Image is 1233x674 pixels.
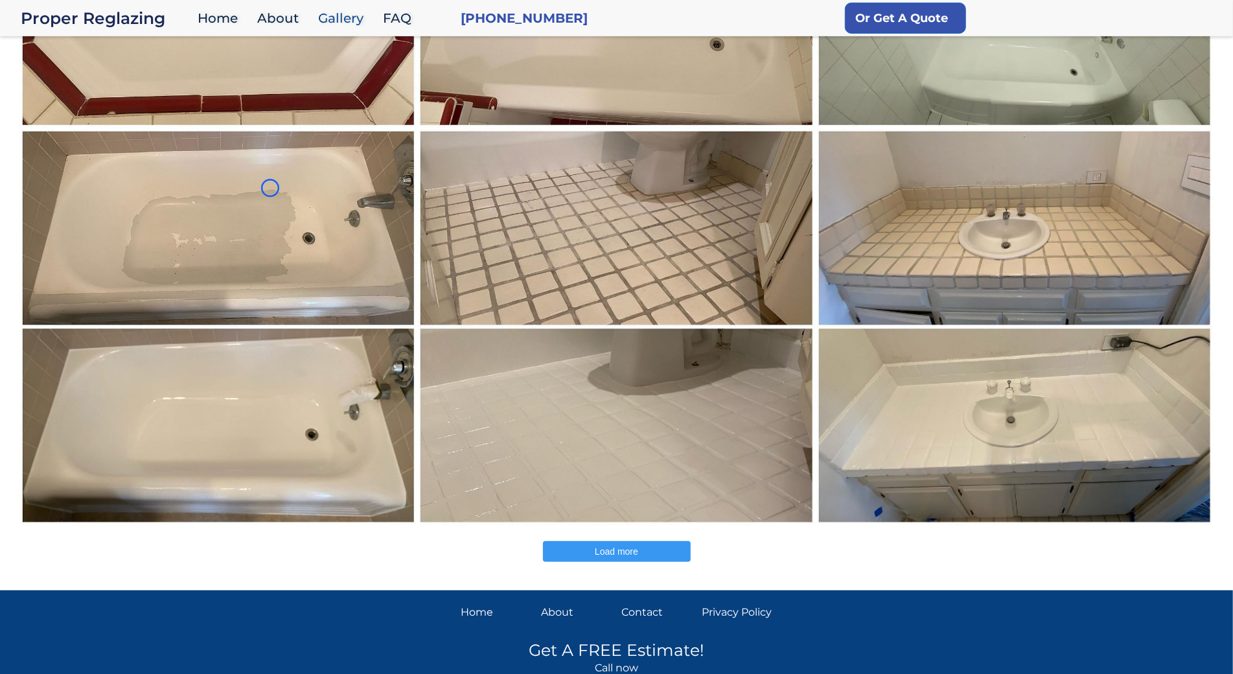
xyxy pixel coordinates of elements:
[21,9,191,27] div: Proper Reglazing
[21,9,191,27] a: home
[191,5,251,32] a: Home
[845,3,966,34] a: Or Get A Quote
[417,128,815,525] a: ...
[417,128,816,526] img: ...
[312,5,376,32] a: Gallery
[19,128,418,526] img: ...
[19,128,417,525] a: ...
[595,546,638,557] span: Load more
[461,9,588,27] a: [PHONE_NUMBER]
[816,128,1214,525] a: ...
[461,603,531,622] a: Home
[251,5,312,32] a: About
[376,5,424,32] a: FAQ
[543,541,691,562] button: Load more posts
[815,128,1214,526] img: ...
[622,603,692,622] a: Contact
[542,603,612,622] a: About
[702,603,772,622] a: Privacy Policy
